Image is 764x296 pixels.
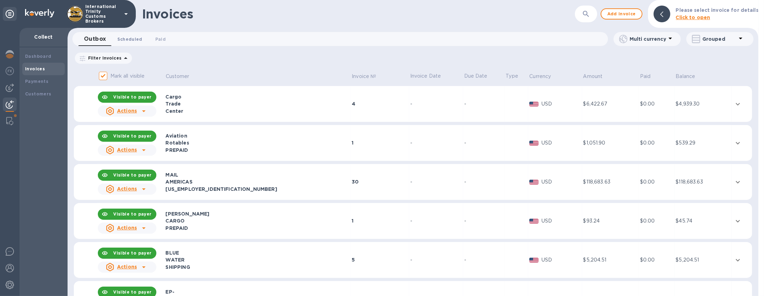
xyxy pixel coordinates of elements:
[733,138,743,148] button: expand row
[410,100,462,108] div: -
[541,178,581,186] p: USD
[676,73,704,80] span: Balance
[676,100,731,108] div: $4,939.30
[640,100,673,108] div: $0.00
[583,73,612,80] span: Amount
[640,256,673,264] div: $0.00
[352,73,376,80] p: Invoice №
[166,73,198,80] span: Customer
[25,9,54,17] img: Logo
[410,256,462,264] div: -
[410,217,462,225] div: -
[702,36,736,42] p: Grouped
[117,264,137,270] u: Actions
[410,139,462,147] div: -
[166,264,350,271] div: SHIPPING
[117,108,137,114] u: Actions
[25,66,45,71] b: Invoices
[506,72,527,80] p: Type
[166,73,189,80] p: Customer
[113,211,151,217] b: Visible to payer
[166,256,350,263] div: WATER
[166,249,350,256] div: BLUE
[583,217,638,225] div: $93.24
[410,178,462,186] div: -
[529,180,539,185] img: USD
[541,100,581,108] p: USD
[117,36,142,43] span: Scheduled
[410,72,462,80] p: Invoice Date
[676,73,695,80] p: Balance
[113,289,151,295] b: Visible to payer
[676,178,731,186] div: $118,683.63
[166,93,350,100] div: Cargo
[166,108,350,115] div: Center
[25,33,62,40] p: Collect
[85,55,122,61] p: Filter Invoices
[464,178,504,186] div: -
[733,255,743,265] button: expand row
[541,217,581,225] p: USD
[352,73,385,80] span: Invoice №
[464,217,504,225] div: -
[85,4,120,24] p: International Trinity Customs Brokers
[117,186,137,192] u: Actions
[464,139,504,147] div: -
[583,139,638,147] div: $1,051.90
[529,73,551,80] p: Currency
[352,178,408,185] div: 30
[529,102,539,107] img: USD
[166,225,350,232] div: PREPAID
[464,100,504,108] div: -
[676,217,731,225] div: $45.74
[640,73,660,80] span: Paid
[640,73,651,80] p: Paid
[733,177,743,187] button: expand row
[529,141,539,146] img: USD
[166,186,350,193] div: [US_EMPLOYER_IDENTIFICATION_NUMBER]
[583,100,638,108] div: $6,422.67
[529,219,539,224] img: USD
[464,256,504,264] div: -
[640,139,673,147] div: $0.00
[110,72,145,80] p: Mark all visible
[676,256,731,264] div: $5,204.51
[352,256,408,263] div: 5
[601,8,642,20] button: Add invoice
[166,171,350,178] div: MAIL
[3,7,17,21] div: Unpin categories
[166,288,350,295] div: EP-
[352,100,408,107] div: 4
[166,210,350,217] div: [PERSON_NAME]
[166,100,350,107] div: Trade
[352,139,408,146] div: 1
[166,132,350,139] div: Aviation
[117,225,137,231] u: Actions
[155,36,166,43] span: Paid
[113,133,151,139] b: Visible to payer
[352,217,408,224] div: 1
[166,139,350,146] div: Rotables
[166,178,350,185] div: AMERICAS
[607,10,636,18] span: Add invoice
[676,7,758,13] b: Please select invoice for details
[464,72,504,80] p: Due Date
[733,216,743,226] button: expand row
[84,34,106,44] span: Outbox
[676,139,731,147] div: $539.29
[630,36,666,42] p: Multi currency
[583,178,638,186] div: $118,683.63
[113,250,151,256] b: Visible to payer
[113,172,151,178] b: Visible to payer
[541,256,581,264] p: USD
[25,91,52,96] b: Customers
[6,67,14,75] img: Foreign exchange
[25,79,48,84] b: Payments
[113,94,151,100] b: Visible to payer
[541,139,581,147] p: USD
[529,73,560,80] span: Currency
[640,178,673,186] div: $0.00
[583,73,603,80] p: Amount
[529,258,539,263] img: USD
[166,217,350,224] div: CARGO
